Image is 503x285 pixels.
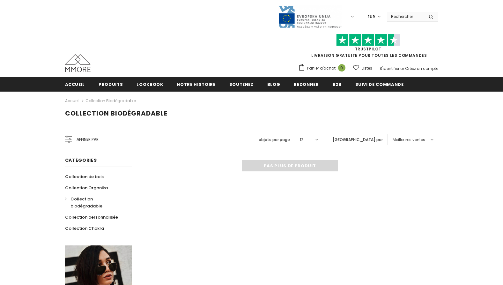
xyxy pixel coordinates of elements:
a: Listes [353,63,372,74]
span: Collection Chakra [65,225,104,231]
img: Javni Razpis [278,5,342,28]
a: Javni Razpis [278,14,342,19]
a: soutenez [229,77,254,91]
a: Collection biodégradable [65,193,125,212]
span: Affiner par [77,136,99,143]
span: Collection personnalisée [65,214,118,220]
a: Collection personnalisée [65,212,118,223]
span: soutenez [229,81,254,87]
a: Accueil [65,77,85,91]
span: Collection biodégradable [65,109,167,118]
span: Collection de bois [65,174,104,180]
span: or [400,66,404,71]
a: Panier d'achat 0 [298,64,349,73]
img: Cas MMORE [65,54,91,72]
label: objets par page [259,137,290,143]
a: B2B [333,77,342,91]
input: Search Site [387,12,424,21]
a: S'identifier [380,66,399,71]
span: EUR [367,14,375,20]
span: B2B [333,81,342,87]
a: Blog [267,77,280,91]
a: TrustPilot [355,46,381,52]
span: Suivi de commande [355,81,404,87]
a: Collection Chakra [65,223,104,234]
span: Lookbook [137,81,163,87]
span: Redonner [294,81,319,87]
span: LIVRAISON GRATUITE POUR TOUTES LES COMMANDES [298,37,438,58]
a: Collection biodégradable [85,98,136,103]
span: Catégories [65,157,97,163]
span: Produits [99,81,123,87]
span: Panier d'achat [307,65,336,71]
span: Collection Organika [65,185,108,191]
span: 0 [338,64,345,71]
a: Notre histoire [177,77,215,91]
a: Redonner [294,77,319,91]
a: Créez un compte [405,66,438,71]
a: Produits [99,77,123,91]
a: Suivi de commande [355,77,404,91]
label: [GEOGRAPHIC_DATA] par [333,137,383,143]
span: Blog [267,81,280,87]
span: Accueil [65,81,85,87]
a: Collection de bois [65,171,104,182]
span: Listes [362,65,372,71]
img: Faites confiance aux étoiles pilotes [336,34,400,46]
a: Lookbook [137,77,163,91]
a: Accueil [65,97,79,105]
span: 12 [300,137,303,143]
span: Meilleures ventes [393,137,425,143]
span: Collection biodégradable [70,196,102,209]
a: Collection Organika [65,182,108,193]
span: Notre histoire [177,81,215,87]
